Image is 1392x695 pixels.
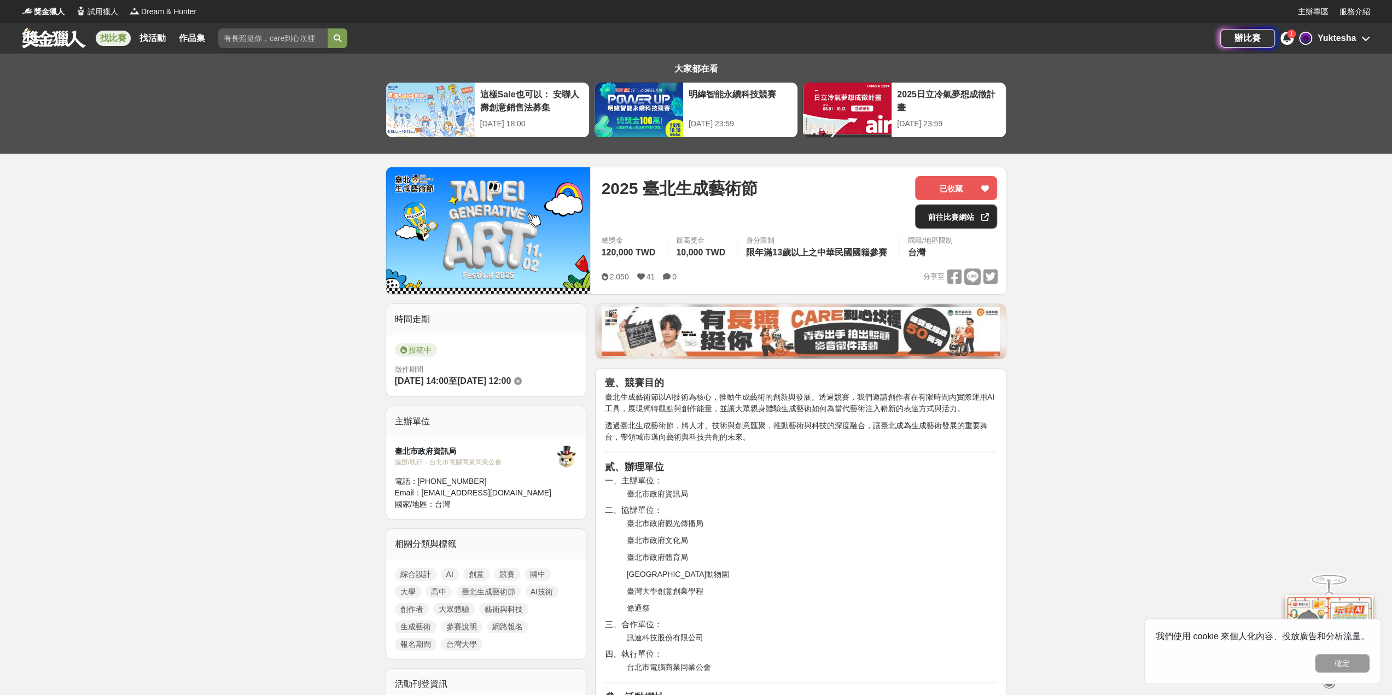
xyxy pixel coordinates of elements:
a: 找活動 [135,31,170,46]
strong: 貳、辦理單位 [604,462,663,472]
a: AI技術 [525,585,558,598]
img: Logo [75,5,86,16]
div: 2025日立冷氣夢想成徵計畫 [897,88,1000,113]
img: Logo [129,5,140,16]
button: 已收藏 [915,176,997,200]
span: 獎金獵人 [34,6,65,17]
span: 1 [1290,31,1293,37]
div: 明緯智能永續科技競賽 [689,88,792,113]
span: 至 [449,376,457,386]
h4: 三、合作單位： [604,620,997,629]
a: Logo試用獵人 [75,6,118,17]
p: 臺北市政府資訊局 [626,488,997,500]
button: 確定 [1315,654,1370,673]
input: 有長照挺你，care到心坎裡！青春出手，拍出照顧 影音徵件活動 [218,28,328,48]
div: 身分限制 [746,235,890,246]
a: 找比賽 [96,31,131,46]
span: 分享至 [923,268,944,285]
a: 國中 [525,568,551,581]
p: 臺北市政府文化局 [626,535,997,546]
span: [DATE] 12:00 [457,376,511,386]
span: [DATE] 14:00 [395,376,449,386]
a: 臺北生成藝術節 [456,585,521,598]
a: AI [441,568,459,581]
img: Cover Image [386,167,591,294]
span: 總獎金 [601,235,658,246]
img: Logo [22,5,33,16]
a: 報名期間 [395,638,436,651]
a: 台灣大學 [441,638,482,651]
span: 投稿中 [395,343,437,357]
a: 主辦專區 [1298,6,1329,17]
span: 2025 臺北生成藝術節 [601,176,757,201]
span: 10,000 TWD [676,248,725,257]
span: 0 [672,272,677,281]
a: 這樣Sale也可以： 安聯人壽創意銷售法募集[DATE] 18:00 [386,82,590,138]
span: 最高獎金 [676,235,728,246]
a: 2025日立冷氣夢想成徵計畫[DATE] 23:59 [802,82,1006,138]
h4: 二、協辦單位： [604,505,997,515]
div: 時間走期 [386,304,586,335]
div: [DATE] 23:59 [897,118,1000,130]
p: 臺灣大學創意創業學程 [626,586,997,597]
a: 創作者 [395,603,429,616]
div: 相關分類與標籤 [386,529,586,559]
span: 大家都在看 [672,64,721,73]
span: Dream & Hunter [141,6,196,17]
span: 限年滿13歲以上之中華民國國籍參賽 [746,248,887,257]
p: [GEOGRAPHIC_DATA]動物園 [626,569,997,580]
a: 生成藝術 [395,620,436,633]
span: 2,050 [609,272,628,281]
span: 台灣 [908,248,925,257]
span: 41 [647,272,655,281]
span: 徵件期間 [395,365,423,373]
span: 台灣 [435,500,450,509]
p: 臺北市政府觀光傳播局 [626,518,997,529]
strong: 壹、競賽目的 [604,377,663,388]
img: 35ad34ac-3361-4bcf-919e-8d747461931d.jpg [602,307,1000,356]
a: 作品集 [174,31,209,46]
a: 辦比賽 [1220,29,1275,48]
div: 電話： [PHONE_NUMBER] [395,476,556,487]
a: LogoDream & Hunter [129,6,196,17]
a: 網路報名 [487,620,528,633]
a: 大眾體驗 [433,603,475,616]
a: 高中 [426,585,452,598]
a: Logo獎金獵人 [22,6,65,17]
img: d2146d9a-e6f6-4337-9592-8cefde37ba6b.png [1285,595,1373,668]
a: 藝術與科技 [479,603,528,616]
a: 競賽 [494,568,520,581]
div: 國籍/地區限制 [908,235,953,246]
h4: 四、執行單位： [604,649,997,659]
p: 條通祭 [626,603,997,614]
div: 主辦單位 [386,406,586,437]
div: [DATE] 18:00 [480,118,584,130]
p: 透過臺北生成藝術節，將人才、技術與創意匯聚，推動藝術與科技的深度融合，讓臺北成為生成藝術發展的重要舞台，帶領城市邁向藝術與科技共創的未來。 [604,420,997,443]
p: 臺北生成藝術節以AI技術為核心，推動生成藝術的創新與發展。透過競賽，我們邀請創作者在有限時間內實際運用AI工具，展現獨特觀點與創作能量，並讓大眾親身體驗生成藝術如何為當代藝術注入嶄新的表達方式與活力。 [604,392,997,414]
div: Email： [EMAIL_ADDRESS][DOMAIN_NAME] [395,487,556,499]
div: [DATE] 23:59 [689,118,792,130]
div: 這樣Sale也可以： 安聯人壽創意銷售法募集 [480,88,584,113]
span: 我們使用 cookie 來個人化內容、投放廣告和分析流量。 [1156,632,1370,641]
span: 國家/地區： [395,500,435,509]
p: 臺北市政府體育局 [626,552,997,563]
div: Yuktesha [1318,32,1356,45]
a: 參賽說明 [441,620,482,633]
p: 訊連科技股份有限公司 [626,632,997,644]
a: 大學 [395,585,421,598]
a: 前往比賽網站 [915,205,997,229]
p: 台北市電腦商業同業公會 [626,662,997,673]
a: 明緯智能永續科技競賽[DATE] 23:59 [594,82,798,138]
a: 服務介紹 [1339,6,1370,17]
div: 協辦/執行： 台北市電腦商業同業公會 [395,457,556,467]
h4: 一、主辦單位： [604,476,997,486]
span: 試用獵人 [88,6,118,17]
span: 120,000 TWD [601,248,655,257]
img: Avatar [1300,33,1311,44]
a: 綜合設計 [395,568,436,581]
a: 創意 [463,568,490,581]
div: 臺北市政府資訊局 [395,446,556,457]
